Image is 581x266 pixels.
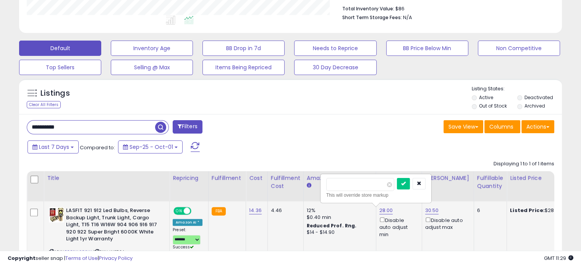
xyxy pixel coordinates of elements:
div: Cost [249,174,264,182]
div: Preset: [173,227,202,250]
button: Items Being Repriced [202,60,285,75]
span: 2025-10-10 11:29 GMT [544,255,573,262]
div: $14 - $14.90 [307,229,370,236]
button: Columns [484,120,520,133]
div: Displaying 1 to 1 of 1 items [494,160,554,168]
span: Last 7 Days [39,143,69,151]
a: B081YL2Q2W [65,249,92,255]
div: Repricing [173,174,205,182]
button: Actions [521,120,554,133]
b: Reduced Prof. Rng. [307,222,357,229]
button: BB Price Below Min [386,41,468,56]
span: Success [173,244,194,250]
b: LASFIT 921 912 Led Bulbs, Reverse Backup Light, Trunk Light, Cargo Light, T15 T16 W16W 904 906 91... [66,207,159,245]
button: Inventory Age [111,41,193,56]
small: Amazon Fees. [307,182,311,189]
div: Fulfillment [212,174,243,182]
div: Disable auto adjust max [425,216,468,231]
img: 51wXpua-kcL._SL40_.jpg [49,207,64,222]
span: Sep-25 - Oct-01 [129,143,173,151]
div: Fulfillable Quantity [477,174,503,190]
span: | SKU: W2724 [93,249,124,255]
strong: Copyright [8,255,36,262]
button: Sep-25 - Oct-01 [118,140,183,153]
button: Selling @ Max [111,60,193,75]
span: ON [174,208,184,214]
span: N/A [403,14,412,21]
div: seller snap | | [8,255,133,262]
div: Amazon Fees [307,174,373,182]
button: Needs to Reprice [294,41,376,56]
button: Filters [173,120,202,134]
a: 28.00 [379,207,393,214]
span: OFF [190,208,202,214]
b: Listed Price: [510,207,545,214]
label: Active [479,94,493,101]
button: Last 7 Days [28,140,79,153]
div: $28.00 [510,207,573,214]
button: BB Drop in 7d [202,41,285,56]
span: Columns [489,123,513,131]
button: Non Competitive [478,41,560,56]
button: Default [19,41,101,56]
a: 14.36 [249,207,262,214]
small: FBA [212,207,226,215]
div: Amazon AI * [173,219,202,226]
div: [PERSON_NAME] [425,174,471,182]
span: Compared to: [80,144,115,151]
button: Save View [443,120,483,133]
button: 30 Day Decrease [294,60,376,75]
b: Short Term Storage Fees: [342,14,402,21]
label: Archived [524,103,545,109]
div: Listed Price [510,174,576,182]
label: Out of Stock [479,103,507,109]
div: This will override store markup [326,191,426,199]
div: Fulfillment Cost [271,174,300,190]
div: Title [47,174,166,182]
div: Clear All Filters [27,101,61,108]
div: 12% [307,207,370,214]
div: Disable auto adjust min [379,216,416,238]
a: 30.50 [425,207,439,214]
div: 6 [477,207,501,214]
div: $0.40 min [307,214,370,221]
b: Total Inventory Value: [342,5,394,12]
p: Listing States: [472,85,562,93]
button: Top Sellers [19,60,101,75]
a: Privacy Policy [99,255,133,262]
label: Deactivated [524,94,553,101]
h5: Listings [40,88,70,99]
a: Terms of Use [65,255,98,262]
li: $86 [342,3,549,13]
div: 4.46 [271,207,298,214]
